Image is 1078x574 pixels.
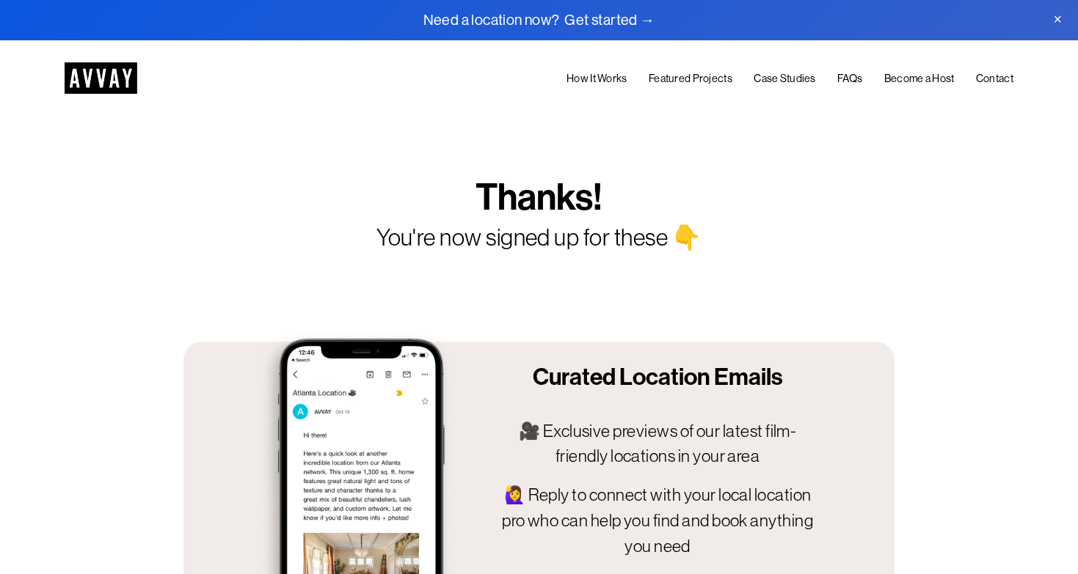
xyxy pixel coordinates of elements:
a: How It Works [567,70,627,88]
p: 🙋‍♀️ Reply to connect with your local location pro who can help you find and book anything you need [500,482,816,559]
h2: Curated Location Emails [500,362,816,391]
a: FAQs [837,70,862,88]
p: 🎥 Exclusive previews of our latest film-friendly locations in your area [500,419,816,470]
a: Contact [976,70,1013,88]
a: Case Studies [754,70,815,88]
img: AVVAY - The First Nationwide Location Scouting Co. [65,62,137,94]
p: You're now signed up for these 👇 [302,220,776,255]
a: Become a Host [884,70,955,88]
a: Featured Projects [649,70,732,88]
h1: Thanks! [341,176,737,220]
